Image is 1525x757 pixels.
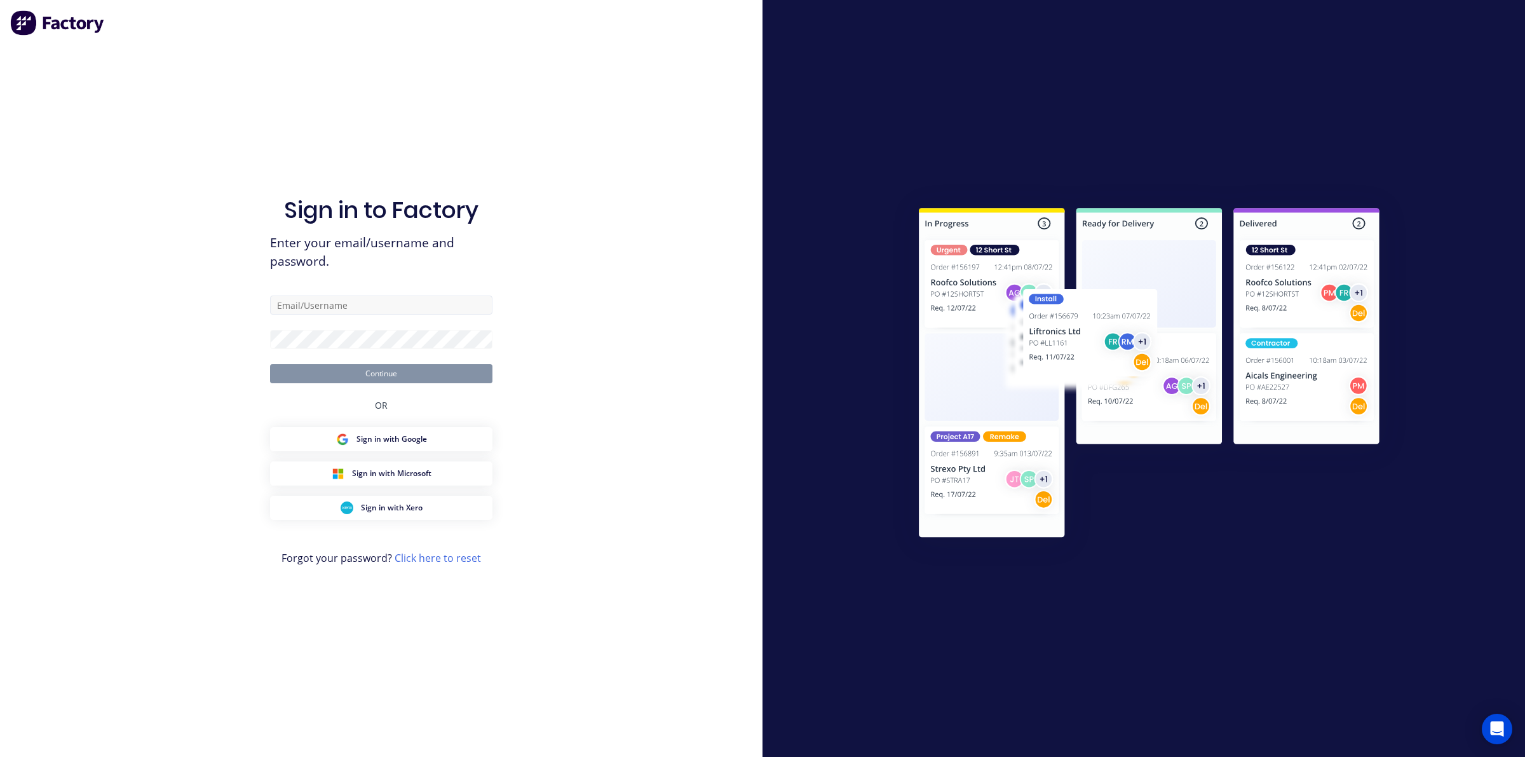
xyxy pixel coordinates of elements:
button: Microsoft Sign inSign in with Microsoft [270,461,492,486]
span: Sign in with Microsoft [352,468,431,479]
div: Open Intercom Messenger [1482,714,1512,744]
h1: Sign in to Factory [284,196,478,224]
a: Click here to reset [395,551,481,565]
button: Google Sign inSign in with Google [270,427,492,451]
span: Sign in with Google [356,433,427,445]
input: Email/Username [270,296,492,315]
img: Xero Sign in [341,501,353,514]
img: Factory [10,10,105,36]
span: Sign in with Xero [361,502,423,514]
span: Enter your email/username and password. [270,234,492,271]
img: Microsoft Sign in [332,467,344,480]
div: OR [375,383,388,427]
button: Xero Sign inSign in with Xero [270,496,492,520]
img: Sign in [891,182,1407,568]
img: Google Sign in [336,433,349,446]
span: Forgot your password? [281,550,481,566]
button: Continue [270,364,492,383]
